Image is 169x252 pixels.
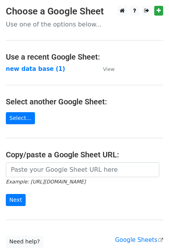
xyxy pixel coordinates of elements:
[115,236,163,243] a: Google Sheets
[6,97,163,106] h4: Select another Google Sheet:
[6,65,65,72] a: new data base (1)
[6,6,163,17] h3: Choose a Google Sheet
[6,150,163,159] h4: Copy/paste a Google Sheet URL:
[6,162,159,177] input: Paste your Google Sheet URL here
[6,20,163,28] p: Use one of the options below...
[6,112,35,124] a: Select...
[6,236,44,248] a: Need help?
[6,194,26,206] input: Next
[95,65,115,72] a: View
[6,179,85,185] small: Example: [URL][DOMAIN_NAME]
[103,66,115,72] small: View
[6,52,163,62] h4: Use a recent Google Sheet:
